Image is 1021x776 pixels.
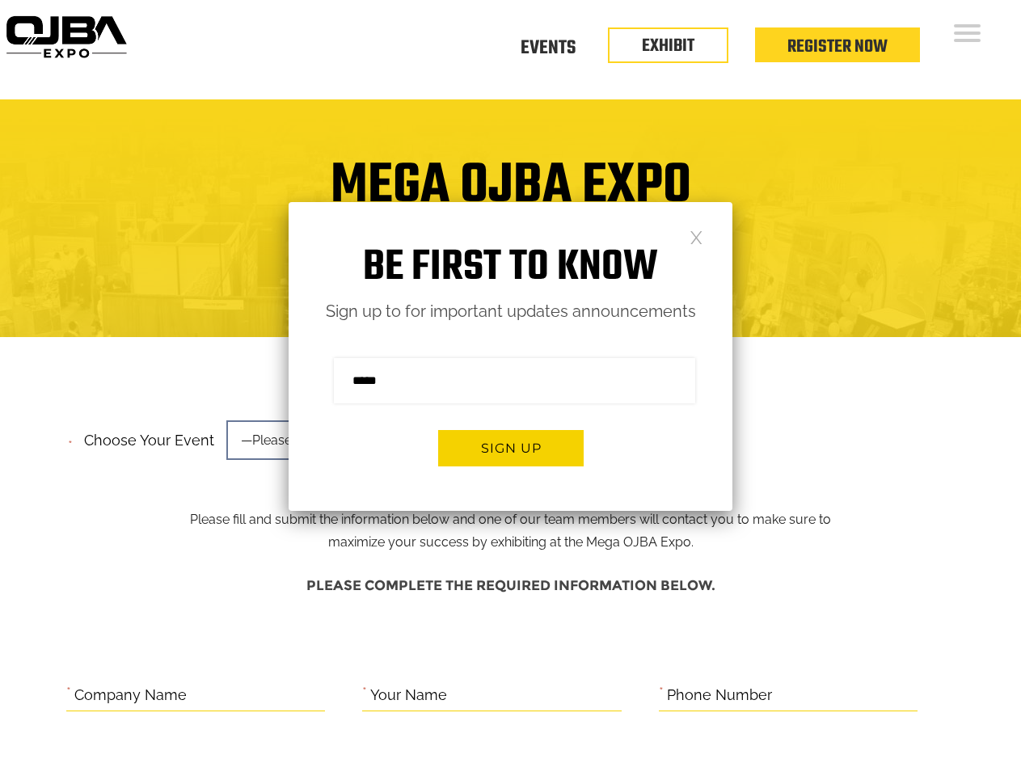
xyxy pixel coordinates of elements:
[690,230,703,243] a: Close
[787,33,888,61] a: Register Now
[226,420,453,460] span: —Please choose an option—
[66,570,956,601] h4: Please complete the required information below.
[370,683,447,708] label: Your Name
[667,683,772,708] label: Phone Number
[12,163,1009,228] h1: Mega OJBA Expo
[642,32,694,60] a: EXHIBIT
[289,242,732,293] h1: Be first to know
[74,683,187,708] label: Company Name
[74,418,214,453] label: Choose your event
[438,430,584,466] button: Sign up
[12,242,1009,272] h4: Trade Show Exhibit Space Application
[177,427,844,554] p: Please fill and submit the information below and one of our team members will contact you to make...
[289,297,732,326] p: Sign up to for important updates announcements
